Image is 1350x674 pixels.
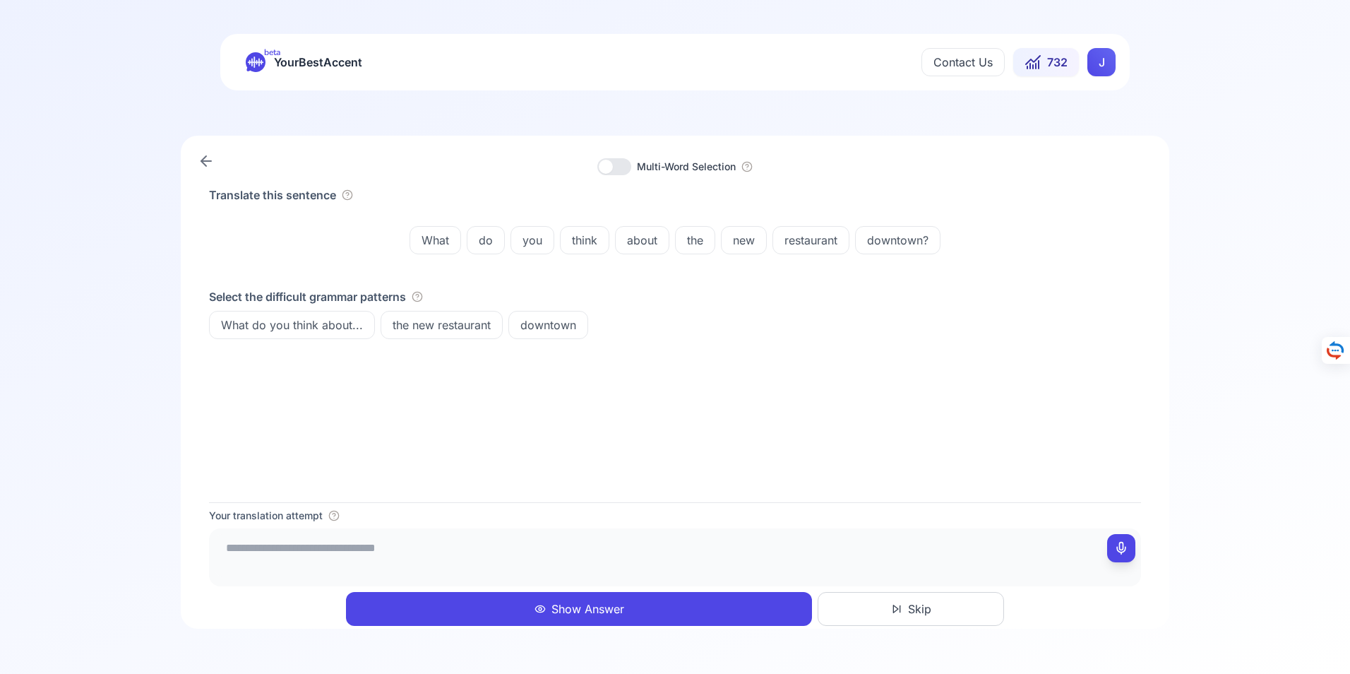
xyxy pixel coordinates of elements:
[818,592,1004,626] button: Skip
[855,226,940,254] button: downtown?
[381,317,502,333] span: the new restaurant
[410,232,460,249] span: What
[773,232,849,249] span: restaurant
[615,226,669,254] button: about
[908,601,931,617] span: Skip
[560,226,609,254] button: think
[1013,48,1079,76] button: 732
[510,226,554,254] button: you
[274,52,362,72] span: YourBestAccent
[511,232,554,249] span: you
[921,48,1005,76] button: Contact Us
[509,317,587,333] span: downtown
[209,187,336,203] h2: Translate this sentence
[856,232,940,249] span: downtown?
[210,317,374,333] span: What do you think about...
[209,288,406,305] h4: Select the difficult grammar patterns
[616,232,669,249] span: about
[772,226,849,254] button: restaurant
[721,226,767,254] button: new
[675,226,715,254] button: the
[1087,48,1116,76] button: JJ
[561,232,609,249] span: think
[346,592,812,626] button: Show Answer
[234,52,374,72] a: betaYourBestAccent
[467,232,504,249] span: do
[264,47,280,58] span: beta
[410,226,461,254] button: What
[637,160,736,174] button: Multi-Word Selection
[722,232,766,249] span: new
[467,226,505,254] button: do
[209,509,323,523] h4: Your translation attempt
[1047,54,1068,71] span: 732
[1087,48,1116,76] div: J
[676,232,715,249] span: the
